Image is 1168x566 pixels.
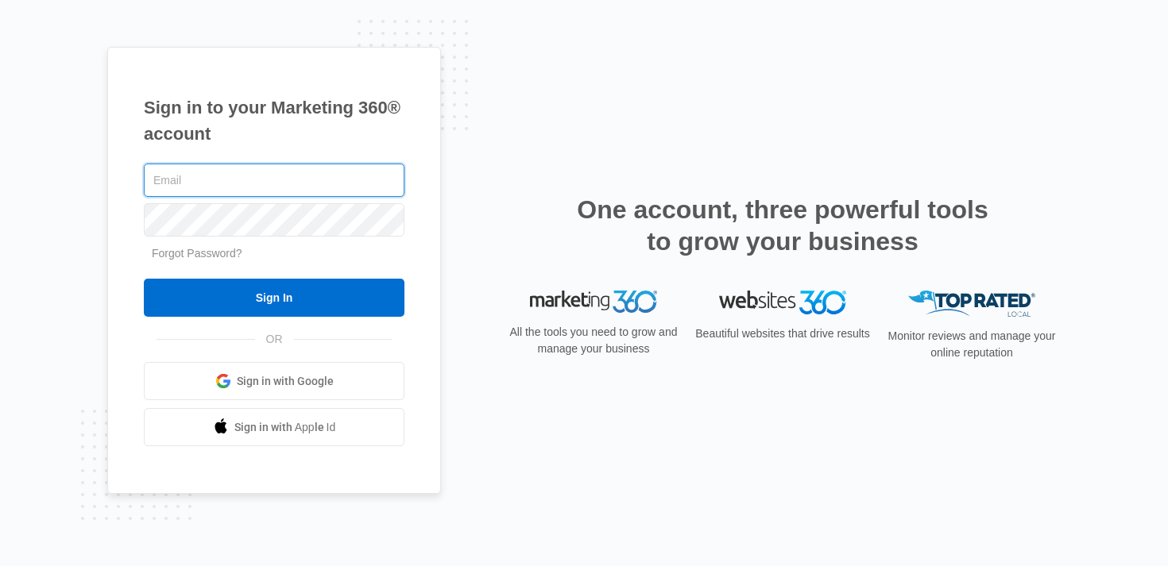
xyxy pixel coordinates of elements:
input: Sign In [144,279,404,317]
p: All the tools you need to grow and manage your business [505,324,683,357]
img: Marketing 360 [530,291,657,313]
span: Sign in with Apple Id [234,419,336,436]
span: Sign in with Google [237,373,334,390]
a: Sign in with Apple Id [144,408,404,446]
a: Sign in with Google [144,362,404,400]
a: Forgot Password? [152,247,242,260]
p: Monitor reviews and manage your online reputation [883,328,1061,361]
p: Beautiful websites that drive results [694,325,872,342]
span: OR [255,331,294,348]
h2: One account, three powerful tools to grow your business [572,194,993,257]
img: Websites 360 [719,291,846,314]
h1: Sign in to your Marketing 360® account [144,94,404,147]
img: Top Rated Local [908,291,1035,317]
input: Email [144,164,404,197]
